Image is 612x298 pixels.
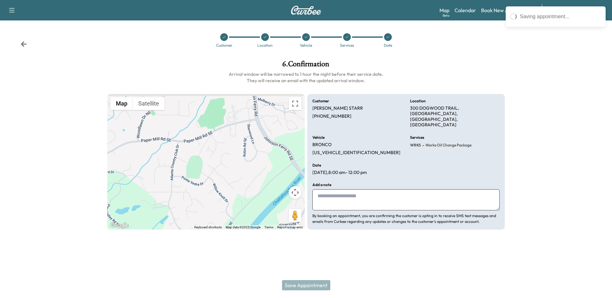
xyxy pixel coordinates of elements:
[312,163,321,167] h6: Date
[439,6,449,14] a: MapBeta
[424,143,471,148] span: Works Oil Change Package
[289,97,302,110] button: Toggle fullscreen view
[264,225,273,229] a: Terms (opens in new tab)
[109,221,130,230] img: Google
[257,43,273,47] div: Location
[481,6,535,14] a: Book New Appointment
[312,150,400,156] p: [US_VEHICLE_IDENTIFICATION_NUMBER]
[421,142,424,148] span: -
[107,71,505,84] h6: Arrival window will be narrowed to 1 hour the night before their service date. They will receive ...
[277,225,303,229] a: Report a map error
[226,225,261,229] span: Map data ©2025 Google
[312,142,332,148] p: BRONCO
[194,225,222,230] button: Keyboard shortcuts
[312,99,329,103] h6: Customer
[107,60,505,71] h1: 6 . Confirmation
[455,6,476,14] a: Calendar
[312,170,367,176] p: [DATE] , 8:00 am - 12:00 pm
[133,97,165,110] button: Show satellite imagery
[410,106,500,128] p: 300 DOGWOOD TRAIL, [GEOGRAPHIC_DATA], [GEOGRAPHIC_DATA], [GEOGRAPHIC_DATA]
[109,221,130,230] a: Open this area in Google Maps (opens a new window)
[312,183,331,187] h6: Add a note
[520,13,601,20] div: Saving appointment...
[312,213,500,224] p: By booking an appointment, you are confirming the customer is opting in to receive SMS text messa...
[340,43,354,47] div: Services
[216,43,232,47] div: Customer
[20,41,27,47] div: Back
[110,97,133,110] button: Show street map
[312,136,325,139] h6: Vehicle
[410,99,426,103] h6: Location
[410,143,421,148] span: WRKS
[289,186,302,199] button: Map camera controls
[289,209,302,222] button: Drag Pegman onto the map to open Street View
[384,43,392,47] div: Date
[300,43,312,47] div: Vehicle
[410,136,424,139] h6: Services
[312,106,363,111] p: [PERSON_NAME] STARR
[291,6,321,15] img: Curbee Logo
[443,13,449,18] div: Beta
[312,114,351,119] p: [PHONE_NUMBER]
